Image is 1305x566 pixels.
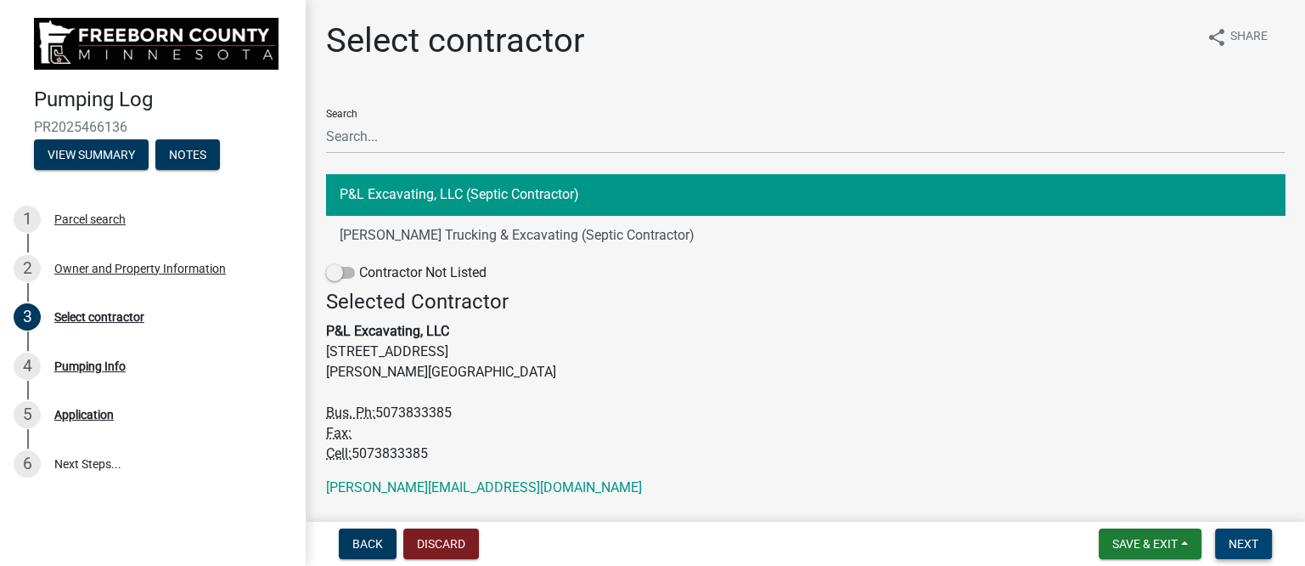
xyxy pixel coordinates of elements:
h4: Pumping Log [34,88,292,112]
span: Back [352,537,383,551]
abbr: Fax Number [326,425,352,441]
div: Owner and Property Information [54,263,226,275]
div: 1 [14,206,41,233]
button: View Summary [34,139,149,170]
div: Pumping Info [54,360,126,372]
div: Application [54,409,114,421]
div: 2 [14,255,41,282]
abbr: Business Cell [326,445,352,461]
abbr: Business Phone [326,405,375,421]
address: [STREET_ADDRESS] [PERSON_NAME][GEOGRAPHIC_DATA] [326,290,1285,464]
wm-modal-confirm: Notes [155,149,220,162]
button: Next [1215,529,1272,559]
strong: P&L Excavating, LLC [326,323,449,339]
h4: Selected Contractor [326,290,1285,314]
button: Save & Exit [1099,529,1201,559]
span: Next [1229,537,1258,551]
button: P&L Excavating, LLC (Septic Contractor) [326,174,1285,215]
div: Select contractor [54,311,144,323]
div: 5 [14,401,41,428]
i: share [1207,27,1227,48]
div: 6 [14,450,41,478]
span: 5073833385 [352,445,428,461]
div: 3 [14,303,41,331]
div: 4 [14,353,41,380]
span: Save & Exit [1112,537,1178,551]
div: Parcel search [54,213,126,225]
h1: Select contractor [326,20,585,61]
input: Search... [326,119,1285,154]
span: Share [1230,27,1268,48]
button: shareShare [1193,20,1281,54]
button: Discard [403,529,479,559]
button: Back [339,529,397,559]
wm-modal-confirm: Summary [34,149,149,162]
button: Notes [155,139,220,170]
a: [PERSON_NAME][EMAIL_ADDRESS][DOMAIN_NAME] [326,479,642,495]
span: 5073833385 [375,405,452,421]
img: Freeborn County, Minnesota [34,18,278,70]
span: PR2025466136 [34,119,272,135]
label: Contractor Not Listed [326,263,487,283]
button: [PERSON_NAME] Trucking & Excavating (Septic Contractor) [326,215,1285,256]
